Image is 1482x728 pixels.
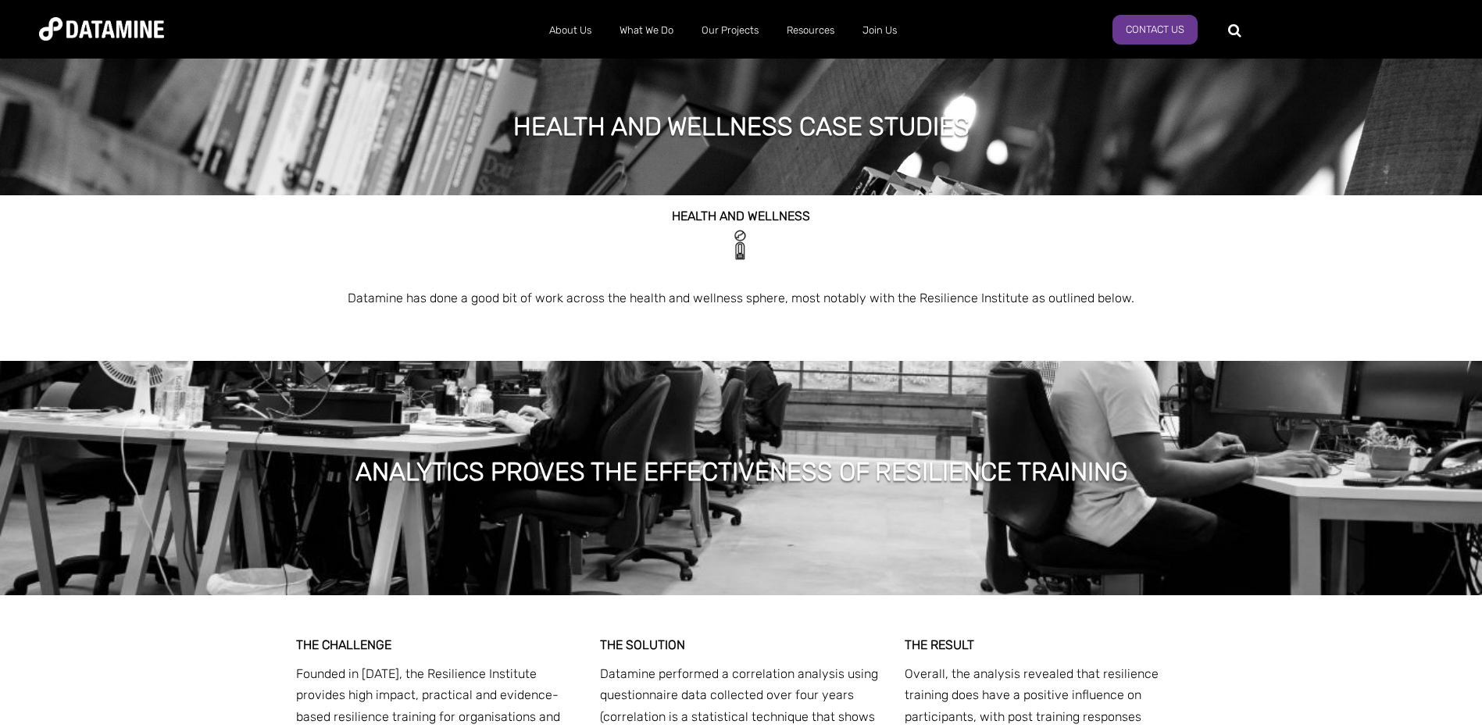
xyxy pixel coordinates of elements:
[296,637,391,652] span: THE CHALLENGE
[905,637,974,652] span: THE RESULT
[296,209,1187,223] h2: HEALTH and WELLNESS
[723,227,759,262] img: Male sideways-1
[39,17,164,41] img: Datamine
[600,637,685,652] strong: THE SOLUTION
[687,10,773,51] a: Our Projects
[848,10,911,51] a: Join Us
[535,10,605,51] a: About Us
[355,455,1127,489] h1: ANALYTICS PROVES THE EFFECTIVENESS OF RESILIENCE TRAINING
[773,10,848,51] a: Resources
[605,10,687,51] a: What We Do
[1112,15,1198,45] a: Contact Us
[296,289,1187,308] p: Datamine has done a good bit of work across the health and wellness sphere, most notably with the...
[513,109,970,144] h1: health and wellness case studies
